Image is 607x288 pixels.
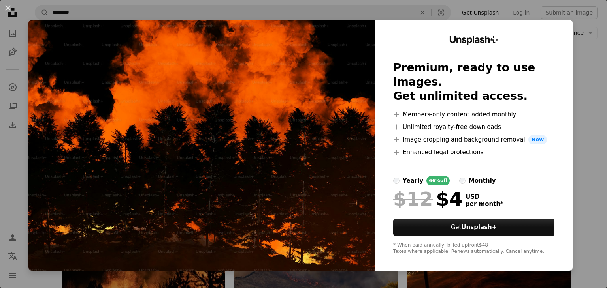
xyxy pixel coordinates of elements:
[426,176,450,185] div: 66% off
[393,219,554,236] button: GetUnsplash+
[393,110,554,119] li: Members-only content added monthly
[469,176,496,185] div: monthly
[403,176,423,185] div: yearly
[393,242,554,255] div: * When paid annually, billed upfront $48 Taxes where applicable. Renews automatically. Cancel any...
[393,189,462,209] div: $4
[528,135,547,144] span: New
[393,148,554,157] li: Enhanced legal protections
[466,193,503,200] span: USD
[393,178,400,184] input: yearly66%off
[459,178,466,184] input: monthly
[466,200,503,208] span: per month *
[393,189,433,209] span: $12
[393,61,554,103] h2: Premium, ready to use images. Get unlimited access.
[393,135,554,144] li: Image cropping and background removal
[461,224,497,231] strong: Unsplash+
[393,122,554,132] li: Unlimited royalty-free downloads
